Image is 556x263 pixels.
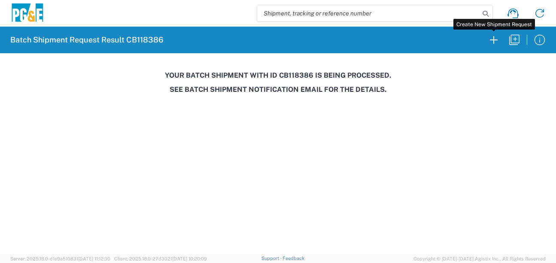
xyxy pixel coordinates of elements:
[172,256,207,261] span: [DATE] 10:20:09
[78,256,110,261] span: [DATE] 11:12:30
[257,5,480,21] input: Shipment, tracking or reference number
[283,256,304,261] a: Feedback
[261,256,283,261] a: Support
[10,3,45,24] img: pge
[10,256,110,261] span: Server: 2025.18.0-d1e9a510831
[413,255,546,263] span: Copyright © [DATE]-[DATE] Agistix Inc., All Rights Reserved
[114,256,207,261] span: Client: 2025.18.0-27d3021
[10,35,163,45] h2: Batch Shipment Request Result CB118386
[6,85,550,94] h3: See Batch Shipment Notification email for the details.
[6,71,550,79] h3: Your batch shipment with id CB118386 is being processed.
